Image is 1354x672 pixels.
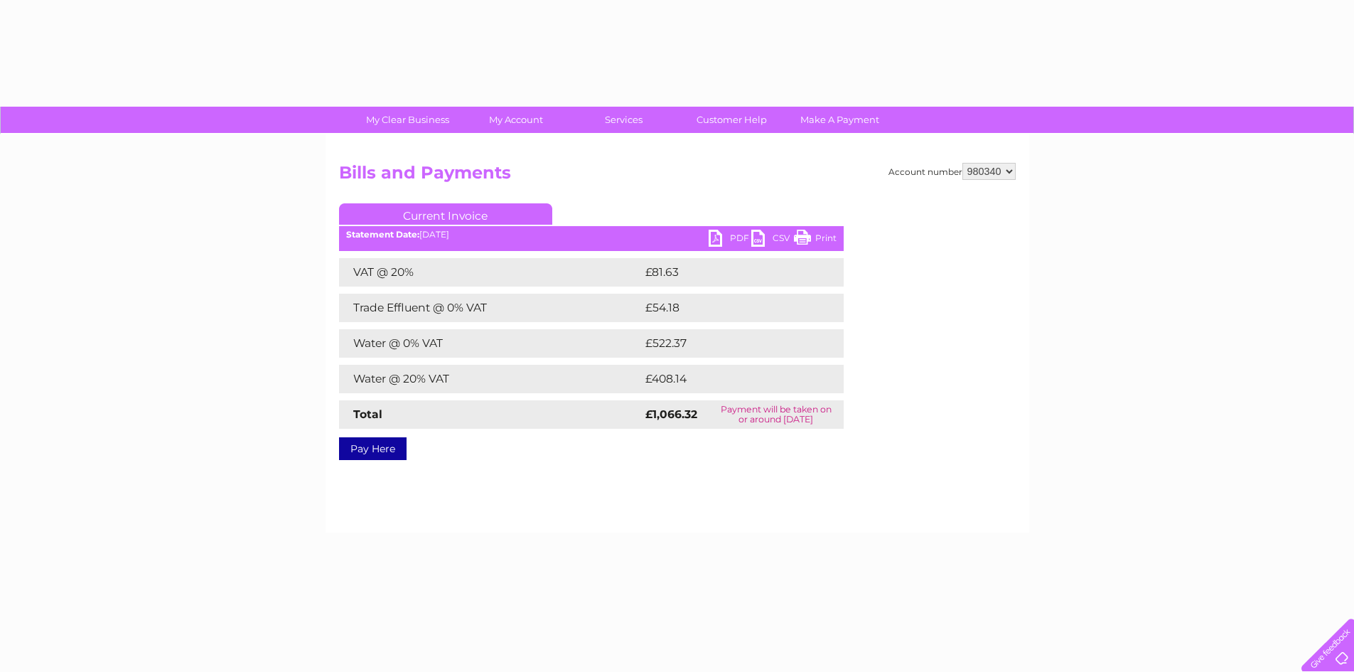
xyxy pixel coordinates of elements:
div: [DATE] [339,230,844,240]
td: Water @ 0% VAT [339,329,642,358]
a: Make A Payment [781,107,898,133]
td: £522.37 [642,329,818,358]
a: Print [794,230,837,250]
td: Payment will be taken on or around [DATE] [709,400,843,429]
a: CSV [751,230,794,250]
td: £54.18 [642,294,814,322]
div: Account number [888,163,1016,180]
a: Services [565,107,682,133]
strong: Total [353,407,382,421]
a: PDF [709,230,751,250]
td: VAT @ 20% [339,258,642,287]
a: Customer Help [673,107,790,133]
td: £81.63 [642,258,814,287]
a: My Account [457,107,574,133]
a: My Clear Business [349,107,466,133]
b: Statement Date: [346,229,419,240]
a: Pay Here [339,437,407,460]
h2: Bills and Payments [339,163,1016,190]
strong: £1,066.32 [645,407,697,421]
td: Trade Effluent @ 0% VAT [339,294,642,322]
td: Water @ 20% VAT [339,365,642,393]
a: Current Invoice [339,203,552,225]
td: £408.14 [642,365,818,393]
